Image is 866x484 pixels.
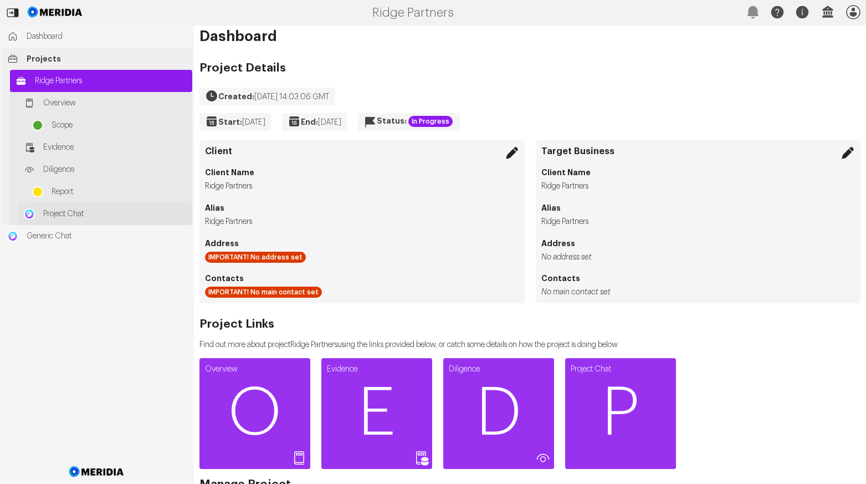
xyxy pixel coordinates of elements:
[24,208,35,220] img: Project Chat
[301,118,318,126] strong: End:
[205,89,218,103] svg: Created On
[43,98,187,109] span: Overview
[565,380,676,447] span: P
[254,93,329,101] span: [DATE] 14:03:06 GMT
[205,273,519,284] h4: Contacts
[541,253,592,261] i: No address set
[2,48,192,70] a: Projects
[242,119,265,126] span: [DATE]
[27,114,192,136] a: Scope
[541,202,855,213] h4: Alias
[541,146,855,157] h3: Target Business
[199,380,310,447] span: O
[205,252,306,263] div: IMPORTANT! No address set
[443,380,554,447] span: D
[18,203,192,225] a: Project ChatProject Chat
[27,181,192,203] a: Report
[199,339,618,350] p: Find out more about project Ridge Partners using the links provided below, or catch some details ...
[27,31,187,42] span: Dashboard
[218,93,254,100] strong: Created:
[18,136,192,159] a: Evidence
[205,216,519,227] li: Ridge Partners
[52,120,187,131] span: Scope
[27,231,187,242] span: Generic Chat
[541,273,855,284] h4: Contacts
[541,288,611,296] i: No main contact set
[377,117,407,125] strong: Status:
[321,380,432,447] span: E
[199,358,310,469] a: OverviewO
[43,208,187,220] span: Project Chat
[18,92,192,114] a: Overview
[218,118,242,126] strong: Start:
[541,238,855,249] h4: Address
[205,238,519,249] h4: Address
[205,167,519,178] h4: Client Name
[27,53,187,64] span: Projects
[408,116,453,127] div: In Progress
[318,119,341,126] span: [DATE]
[199,31,860,42] h1: Dashboard
[67,460,126,484] img: Meridia Logo
[43,142,187,153] span: Evidence
[10,70,192,92] a: Ridge Partners
[541,181,855,192] li: Ridge Partners
[199,63,460,74] h2: Project Details
[205,181,519,192] li: Ridge Partners
[52,186,187,197] span: Report
[18,159,192,181] a: Diligence
[2,225,192,247] a: Generic ChatGeneric Chat
[443,358,554,469] a: DiligenceD
[199,319,618,330] h2: Project Links
[43,164,187,175] span: Diligence
[35,75,187,86] span: Ridge Partners
[565,358,676,469] a: Project ChatP
[205,146,519,157] h3: Client
[7,231,18,242] img: Generic Chat
[321,358,432,469] a: EvidenceE
[205,202,519,213] h4: Alias
[541,216,855,227] li: Ridge Partners
[2,26,192,48] a: Dashboard
[205,287,322,298] div: IMPORTANT! No main contact set
[541,167,855,178] h4: Client Name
